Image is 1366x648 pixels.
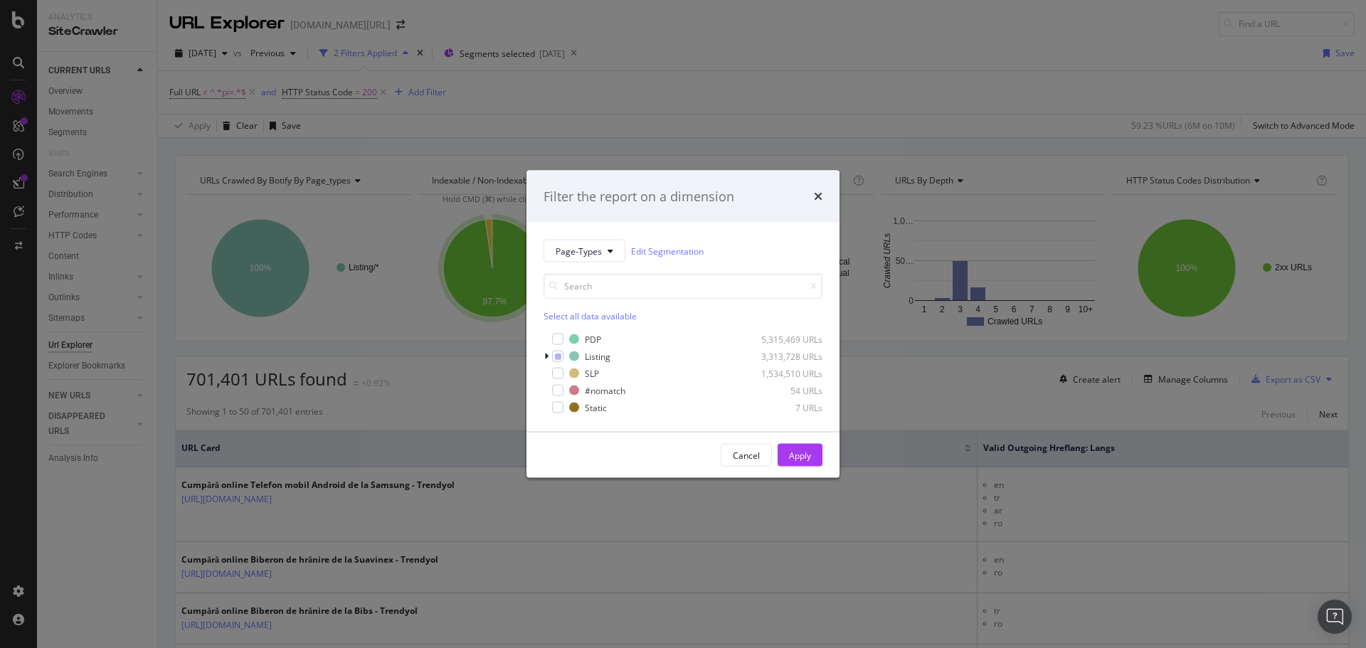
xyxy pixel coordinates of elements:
[631,243,704,258] a: Edit Segmentation
[585,384,625,396] div: #nomatch
[585,350,610,362] div: Listing
[585,401,607,413] div: Static
[1318,600,1352,634] div: Open Intercom Messenger
[544,240,625,262] button: Page-Types
[753,384,822,396] div: 54 URLs
[721,444,772,467] button: Cancel
[544,310,822,322] div: Select all data available
[585,333,601,345] div: PDP
[753,401,822,413] div: 7 URLs
[753,333,822,345] div: 5,315,469 URLs
[753,350,822,362] div: 3,313,728 URLs
[585,367,599,379] div: SLP
[789,449,811,461] div: Apply
[814,187,822,206] div: times
[544,274,822,299] input: Search
[733,449,760,461] div: Cancel
[544,187,734,206] div: Filter the report on a dimension
[526,170,840,478] div: modal
[753,367,822,379] div: 1,534,510 URLs
[778,444,822,467] button: Apply
[556,245,602,257] span: Page-Types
